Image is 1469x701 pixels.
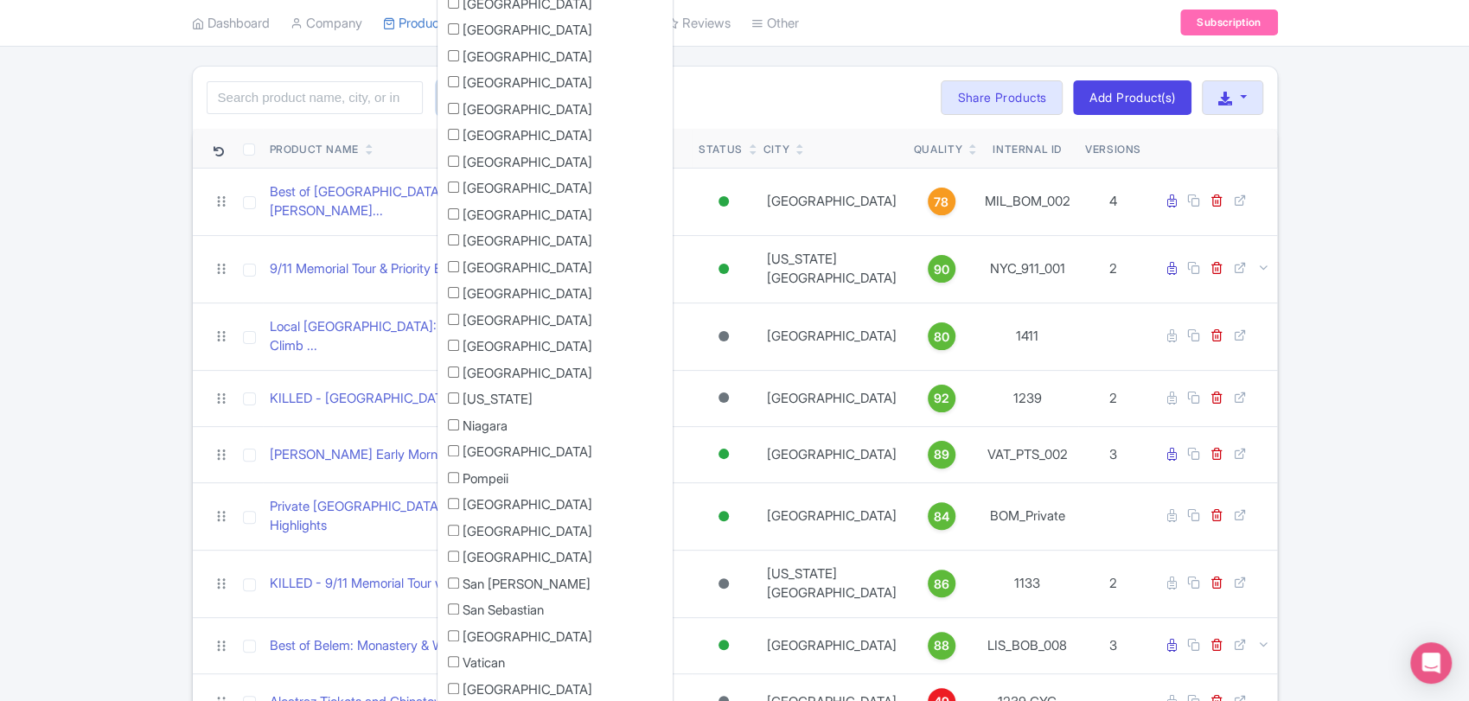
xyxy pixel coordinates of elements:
[270,259,609,279] a: 9/11 Memorial Tour & Priority Entrance 9/11 Museum Tickets
[463,680,592,700] label: [GEOGRAPHIC_DATA]
[1180,10,1277,36] a: Subscription
[757,617,907,673] td: [GEOGRAPHIC_DATA]
[914,385,969,412] a: 92
[976,303,1078,370] td: 1411
[715,571,732,596] div: Archived
[463,100,592,120] label: [GEOGRAPHIC_DATA]
[463,337,592,357] label: [GEOGRAPHIC_DATA]
[1109,390,1117,406] span: 2
[207,81,423,114] input: Search product name, city, or interal id
[463,390,533,410] label: [US_STATE]
[715,504,732,529] div: Active
[1109,260,1117,277] span: 2
[463,48,592,67] label: [GEOGRAPHIC_DATA]
[976,617,1078,673] td: LIS_BOB_008
[934,260,949,279] span: 90
[976,168,1078,235] td: MIL_BOM_002
[914,255,969,283] a: 90
[463,179,592,199] label: [GEOGRAPHIC_DATA]
[757,482,907,550] td: [GEOGRAPHIC_DATA]
[715,633,732,658] div: Active
[270,142,359,157] div: Product Name
[757,550,907,617] td: [US_STATE][GEOGRAPHIC_DATA]
[1109,446,1117,462] span: 3
[715,386,732,411] div: Archived
[463,284,592,304] label: [GEOGRAPHIC_DATA]
[463,21,592,41] label: [GEOGRAPHIC_DATA]
[715,257,732,282] div: Active
[270,574,611,594] a: KILLED - 9/11 Memorial Tour with Priority Entrance Observ...
[270,497,686,536] a: Private [GEOGRAPHIC_DATA]: The Last Supper, Duomo & City Highlights
[763,142,789,157] div: City
[1109,193,1117,209] span: 4
[914,188,969,215] a: 78
[463,628,592,647] label: [GEOGRAPHIC_DATA]
[463,73,592,93] label: [GEOGRAPHIC_DATA]
[463,206,592,226] label: [GEOGRAPHIC_DATA]
[934,193,948,212] span: 78
[463,522,592,542] label: [GEOGRAPHIC_DATA]
[934,575,949,594] span: 86
[463,258,592,278] label: [GEOGRAPHIC_DATA]
[757,235,907,303] td: [US_STATE][GEOGRAPHIC_DATA]
[463,364,592,384] label: [GEOGRAPHIC_DATA]
[463,653,505,673] label: Vatican
[270,636,605,656] a: Best of Belem: Monastery & Walking Tour with River Cruise
[757,370,907,426] td: [GEOGRAPHIC_DATA]
[715,442,732,467] div: Active
[976,235,1078,303] td: NYC_911_001
[934,328,949,347] span: 80
[463,153,592,173] label: [GEOGRAPHIC_DATA]
[463,417,508,437] label: Niagara
[934,445,949,464] span: 89
[914,570,969,597] a: 86
[914,441,969,468] a: 89
[914,142,962,157] div: Quality
[463,495,592,515] label: [GEOGRAPHIC_DATA]
[757,426,907,482] td: [GEOGRAPHIC_DATA]
[270,389,667,409] a: KILLED - [GEOGRAPHIC_DATA] Ticket with Guided Chinatown and...
[976,482,1078,550] td: BOM_Private
[1109,575,1117,591] span: 2
[976,550,1078,617] td: 1133
[757,303,907,370] td: [GEOGRAPHIC_DATA]
[699,142,743,157] div: Status
[941,80,1063,115] a: Share Products
[934,389,949,408] span: 92
[914,502,969,530] a: 84
[463,469,508,489] label: Pompeii
[1410,642,1452,684] div: Open Intercom Messenger
[715,324,732,349] div: Archived
[757,168,907,235] td: [GEOGRAPHIC_DATA]
[1109,637,1117,653] span: 3
[270,182,686,221] a: Best of [GEOGRAPHIC_DATA]: The Last Supper Tickets, Duomo & [PERSON_NAME]...
[463,126,592,146] label: [GEOGRAPHIC_DATA]
[270,317,686,356] a: Local [GEOGRAPHIC_DATA]: Downtown Walking Tour with Cathedral Climb ...
[463,601,544,621] label: San Sebastian
[976,370,1078,426] td: 1239
[463,311,592,331] label: [GEOGRAPHIC_DATA]
[463,443,592,462] label: [GEOGRAPHIC_DATA]
[463,232,592,252] label: [GEOGRAPHIC_DATA]
[976,129,1078,169] th: Internal ID
[914,632,969,660] a: 88
[1073,80,1191,115] a: Add Product(s)
[1078,129,1148,169] th: Versions
[270,445,602,465] a: [PERSON_NAME] Early Morning Small Group Vatican Tour
[914,322,969,350] a: 80
[715,189,732,214] div: Active
[463,548,592,568] label: [GEOGRAPHIC_DATA]
[463,575,591,595] label: San [PERSON_NAME]
[934,636,949,655] span: 88
[934,507,949,526] span: 84
[976,426,1078,482] td: VAT_PTS_002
